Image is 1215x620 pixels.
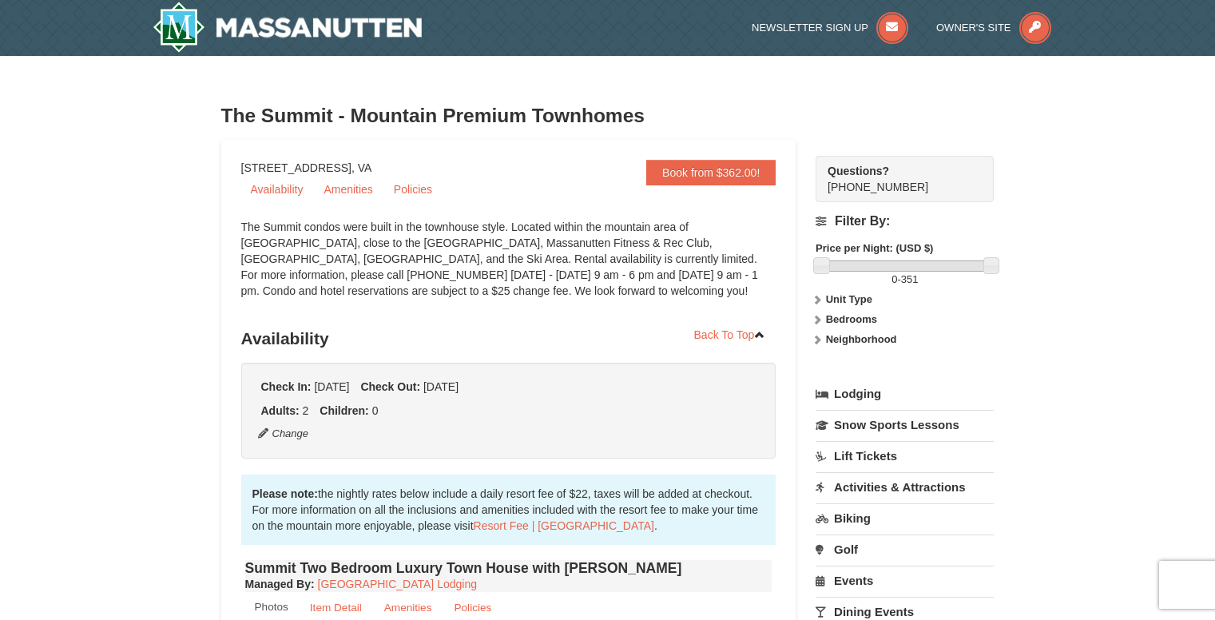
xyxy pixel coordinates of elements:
a: Owner's Site [936,22,1051,34]
img: Massanutten Resort Logo [153,2,423,53]
strong: : [245,578,315,590]
span: [DATE] [314,380,349,393]
a: Activities & Attractions [816,472,994,502]
label: - [816,272,994,288]
h3: Availability [241,323,776,355]
strong: Children: [320,404,368,417]
small: Item Detail [310,602,362,614]
span: 2 [303,404,309,417]
span: 351 [901,273,919,285]
a: Biking [816,503,994,533]
strong: Bedrooms [826,313,877,325]
span: 0 [891,273,897,285]
div: the nightly rates below include a daily resort fee of $22, taxes will be added at checkout. For m... [241,475,776,545]
strong: Please note: [252,487,318,500]
span: [PHONE_NUMBER] [828,163,965,193]
h4: Summit Two Bedroom Luxury Town House with [PERSON_NAME] [245,560,772,576]
a: Events [816,566,994,595]
strong: Check Out: [360,380,420,393]
h4: Filter By: [816,214,994,229]
button: Change [257,425,310,443]
a: Massanutten Resort [153,2,423,53]
small: Amenities [384,602,432,614]
span: [DATE] [423,380,459,393]
h3: The Summit - Mountain Premium Townhomes [221,100,995,132]
span: Newsletter Sign Up [752,22,868,34]
strong: Unit Type [826,293,872,305]
a: Golf [816,535,994,564]
strong: Price per Night: (USD $) [816,242,933,254]
small: Policies [454,602,491,614]
div: The Summit condos were built in the townhouse style. Located within the mountain area of [GEOGRAP... [241,219,776,315]
small: Photos [255,601,288,613]
strong: Questions? [828,165,889,177]
a: Book from $362.00! [646,160,776,185]
a: Lift Tickets [816,441,994,471]
strong: Check In: [261,380,312,393]
a: Snow Sports Lessons [816,410,994,439]
a: Resort Fee | [GEOGRAPHIC_DATA] [474,519,654,532]
a: Newsletter Sign Up [752,22,908,34]
a: Lodging [816,380,994,408]
a: Back To Top [684,323,776,347]
span: Owner's Site [936,22,1011,34]
a: Availability [241,177,313,201]
a: [GEOGRAPHIC_DATA] Lodging [318,578,477,590]
a: Amenities [314,177,382,201]
span: Managed By [245,578,311,590]
span: 0 [372,404,379,417]
strong: Neighborhood [826,333,897,345]
a: Policies [384,177,442,201]
strong: Adults: [261,404,300,417]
